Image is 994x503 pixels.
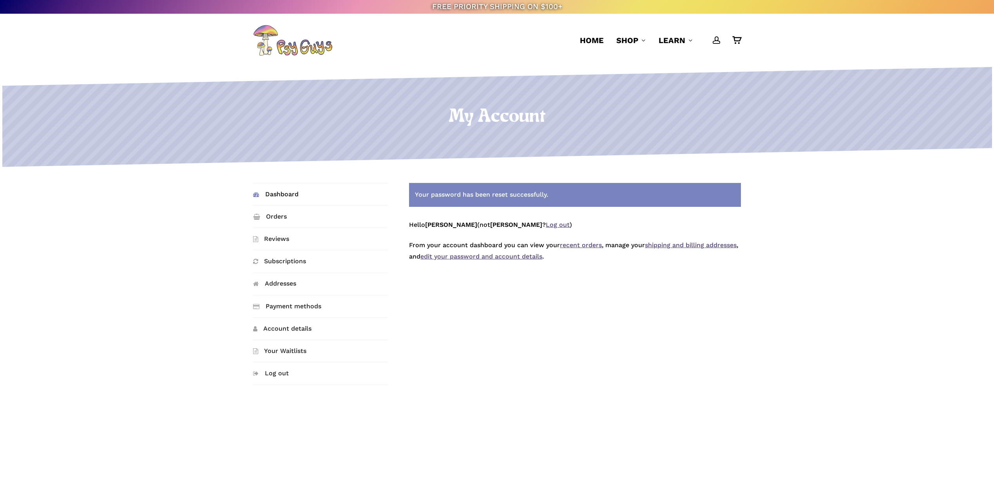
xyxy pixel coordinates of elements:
[732,36,741,45] a: Cart
[253,206,388,228] a: Orders
[659,36,685,45] span: Learn
[425,221,477,228] strong: [PERSON_NAME]
[616,35,646,46] a: Shop
[253,318,388,340] a: Account details
[580,35,604,46] a: Home
[560,241,602,249] a: recent orders
[580,36,604,45] span: Home
[253,362,388,384] a: Log out
[253,228,388,250] a: Reviews
[420,253,542,260] a: edit your password and account details
[253,183,388,205] a: Dashboard
[409,240,741,272] p: From your account dashboard you can view your , manage your , and .
[645,241,737,249] a: shipping and billing addresses
[616,36,638,45] span: Shop
[0,106,994,128] h1: My Account
[546,221,570,228] a: Log out
[409,183,741,207] div: Your password has been reset successfully.
[659,35,693,46] a: Learn
[253,250,388,272] a: Subscriptions
[490,221,542,228] strong: [PERSON_NAME]
[574,14,741,67] nav: Main Menu
[253,340,388,362] a: Your Waitlists
[253,273,388,295] a: Addresses
[253,183,400,397] nav: Account pages
[253,25,332,56] img: PsyGuys
[253,295,388,317] a: Payment methods
[409,219,741,240] p: Hello (not ? )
